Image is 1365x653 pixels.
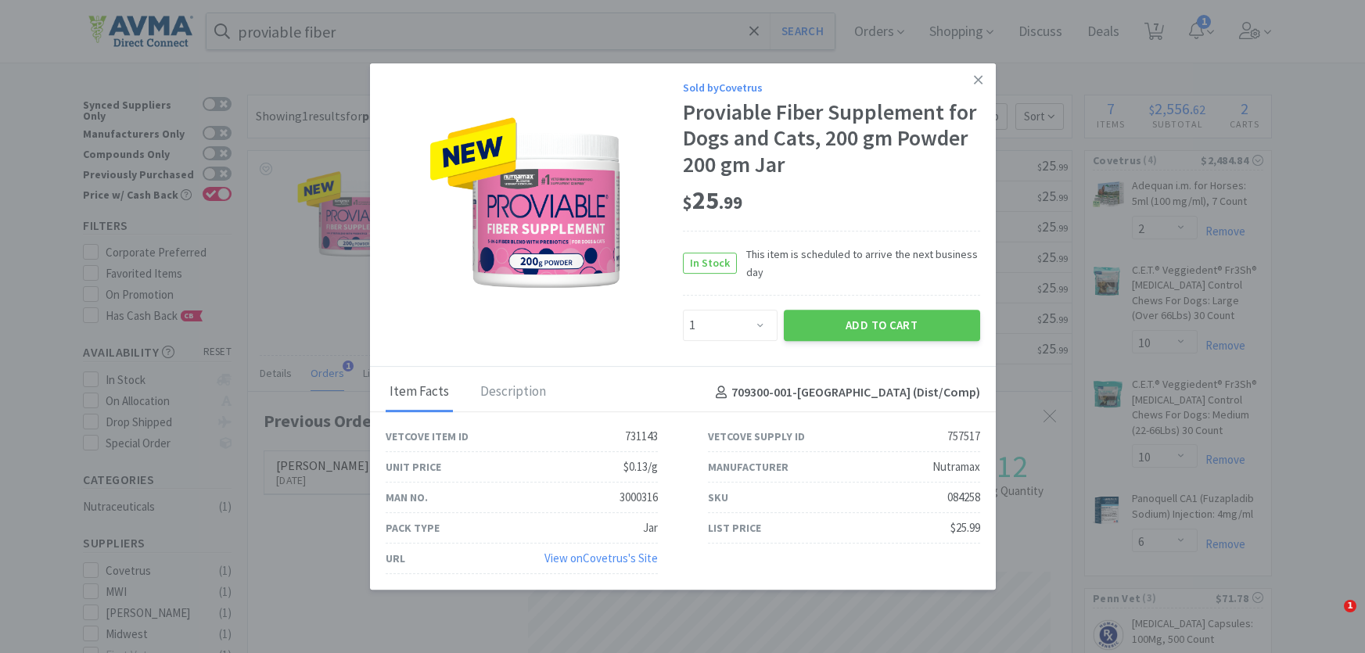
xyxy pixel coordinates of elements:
div: URL [386,550,405,567]
div: Vetcove Supply ID [708,428,805,445]
img: 4e81d99bb952405f8e8743888fe2b922.png [420,108,648,311]
div: Nutramax [932,457,980,476]
div: Description [476,373,550,412]
div: 757517 [947,427,980,446]
div: Unit Price [386,458,441,475]
button: Add to Cart [784,310,980,341]
div: Vetcove Item ID [386,428,469,445]
div: 084258 [947,488,980,507]
h4: 709300-001 - [GEOGRAPHIC_DATA] (Dist/Comp) [709,382,980,403]
span: . 99 [719,192,742,213]
div: Jar [643,518,658,537]
span: $ [683,192,692,213]
div: Sold by Covetrus [683,79,980,96]
div: Proviable Fiber Supplement for Dogs and Cats, 200 gm Powder 200 gm Jar [683,99,980,178]
div: $25.99 [950,518,980,537]
div: 731143 [625,427,658,446]
span: In Stock [684,253,736,273]
div: List Price [708,519,761,536]
div: 3000316 [620,488,658,507]
a: View onCovetrus's Site [544,551,658,565]
div: Item Facts [386,373,453,412]
div: $0.13/g [623,457,658,476]
div: Man No. [386,489,428,506]
span: This item is scheduled to arrive the next business day [737,246,980,281]
div: Pack Type [386,519,440,536]
span: 25 [683,185,742,216]
div: SKU [708,489,728,506]
span: 1 [1344,600,1356,612]
div: Manufacturer [708,458,788,475]
iframe: Intercom live chat [1312,600,1349,637]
